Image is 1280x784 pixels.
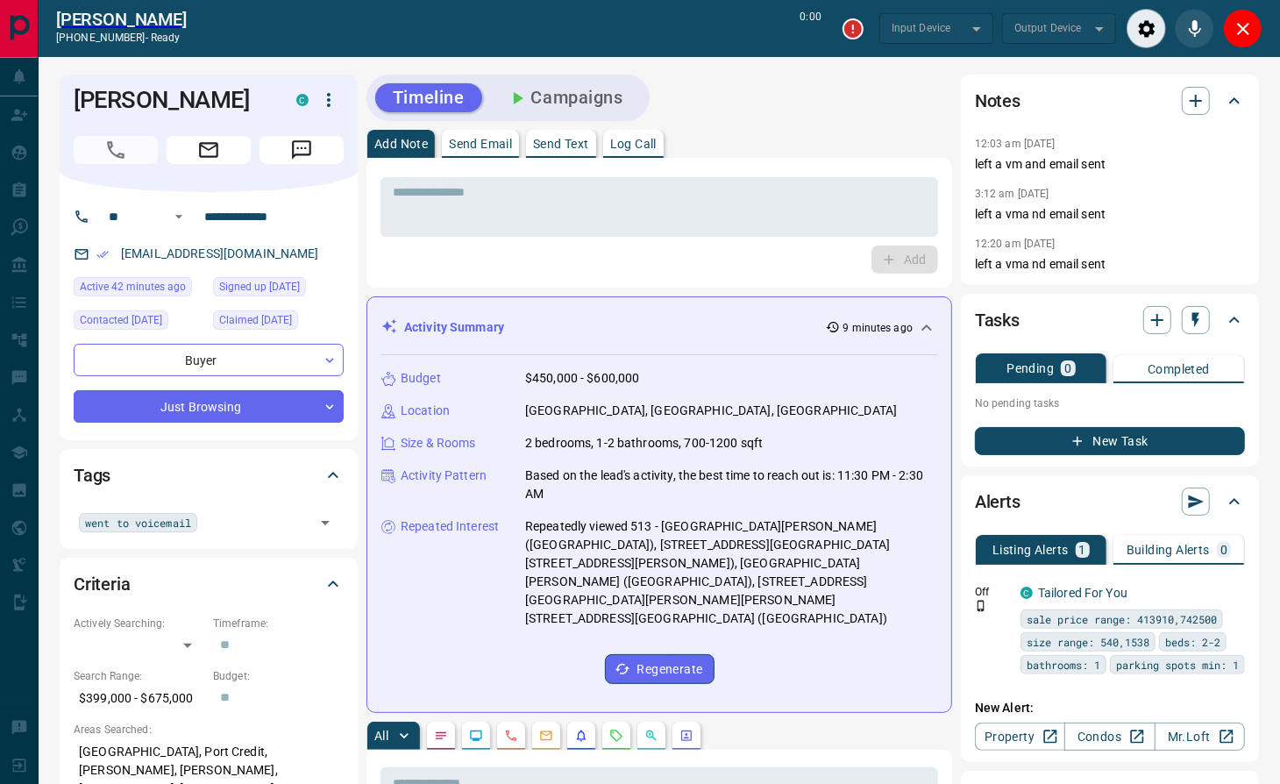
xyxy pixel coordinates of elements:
[401,369,441,388] p: Budget
[533,138,589,150] p: Send Text
[219,311,292,329] span: Claimed [DATE]
[1064,723,1155,751] a: Condos
[374,138,428,150] p: Add Note
[74,310,204,335] div: Fri Oct 10 2025
[605,654,715,684] button: Regenerate
[679,729,693,743] svg: Agent Actions
[609,729,623,743] svg: Requests
[1148,363,1210,375] p: Completed
[151,32,181,44] span: ready
[85,514,191,531] span: went to voicemail
[975,481,1245,523] div: Alerts
[975,205,1245,224] p: left a vma nd email sent
[574,729,588,743] svg: Listing Alerts
[121,246,319,260] a: [EMAIL_ADDRESS][DOMAIN_NAME]
[1006,362,1054,374] p: Pending
[975,699,1245,717] p: New Alert:
[74,563,344,605] div: Criteria
[469,729,483,743] svg: Lead Browsing Activity
[975,390,1245,417] p: No pending tasks
[1127,9,1166,48] div: Audio Settings
[1220,544,1227,556] p: 0
[449,138,512,150] p: Send Email
[313,510,338,535] button: Open
[213,616,344,631] p: Timeframe:
[401,467,487,485] p: Activity Pattern
[525,434,763,453] p: 2 bedrooms, 1-2 bathrooms, 700-1200 sqft
[1175,9,1214,48] div: Mute
[167,136,251,164] span: Email
[381,311,937,344] div: Activity Summary9 minutes ago
[1027,656,1100,674] span: bathrooms: 1
[525,402,897,420] p: [GEOGRAPHIC_DATA], [GEOGRAPHIC_DATA], [GEOGRAPHIC_DATA]
[401,517,499,536] p: Repeated Interest
[525,369,640,388] p: $450,000 - $600,000
[80,278,186,296] span: Active 42 minutes ago
[401,434,476,453] p: Size & Rooms
[975,238,1056,250] p: 12:20 am [DATE]
[539,729,553,743] svg: Emails
[975,299,1245,341] div: Tasks
[74,722,344,738] p: Areas Searched:
[296,94,309,106] div: condos.ca
[975,188,1049,200] p: 3:12 am [DATE]
[975,87,1020,115] h2: Notes
[975,600,987,612] svg: Push Notification Only
[1027,610,1217,628] span: sale price range: 413910,742500
[74,277,204,302] div: Tue Oct 14 2025
[374,730,388,742] p: All
[80,311,162,329] span: Contacted [DATE]
[74,86,270,114] h1: [PERSON_NAME]
[975,723,1065,751] a: Property
[1116,656,1239,674] span: parking spots min: 1
[975,306,1020,334] h2: Tasks
[525,517,937,628] p: Repeatedly viewed 513 - [GEOGRAPHIC_DATA][PERSON_NAME] ([GEOGRAPHIC_DATA]), [STREET_ADDRESS][GEOG...
[489,83,641,112] button: Campaigns
[975,584,1010,600] p: Off
[1038,586,1127,600] a: Tailored For You
[1165,633,1220,651] span: beds: 2-2
[401,402,450,420] p: Location
[74,461,110,489] h2: Tags
[975,488,1020,516] h2: Alerts
[975,255,1245,274] p: left a vma nd email sent
[74,390,344,423] div: Just Browsing
[74,684,204,713] p: $399,000 - $675,000
[1079,544,1086,556] p: 1
[213,277,344,302] div: Fri Oct 03 2025
[975,80,1245,122] div: Notes
[644,729,658,743] svg: Opportunities
[992,544,1069,556] p: Listing Alerts
[975,138,1056,150] p: 12:03 am [DATE]
[213,310,344,335] div: Sat Oct 04 2025
[1027,633,1149,651] span: size range: 540,1538
[800,9,821,48] p: 0:00
[525,467,937,503] p: Based on the lead's activity, the best time to reach out is: 11:30 PM - 2:30 AM
[260,136,344,164] span: Message
[375,83,482,112] button: Timeline
[168,206,189,227] button: Open
[975,155,1245,174] p: left a vm and email sent
[1020,587,1033,599] div: condos.ca
[74,136,158,164] span: Call
[74,668,204,684] p: Search Range:
[843,320,913,336] p: 9 minutes ago
[74,570,131,598] h2: Criteria
[404,318,504,337] p: Activity Summary
[56,30,187,46] p: [PHONE_NUMBER] -
[610,138,657,150] p: Log Call
[219,278,300,296] span: Signed up [DATE]
[434,729,448,743] svg: Notes
[1127,544,1210,556] p: Building Alerts
[74,454,344,496] div: Tags
[1223,9,1262,48] div: Close
[74,344,344,376] div: Buyer
[213,668,344,684] p: Budget:
[96,248,109,260] svg: Email Verified
[56,9,187,30] a: [PERSON_NAME]
[975,427,1245,455] button: New Task
[1064,362,1071,374] p: 0
[504,729,518,743] svg: Calls
[1155,723,1245,751] a: Mr.Loft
